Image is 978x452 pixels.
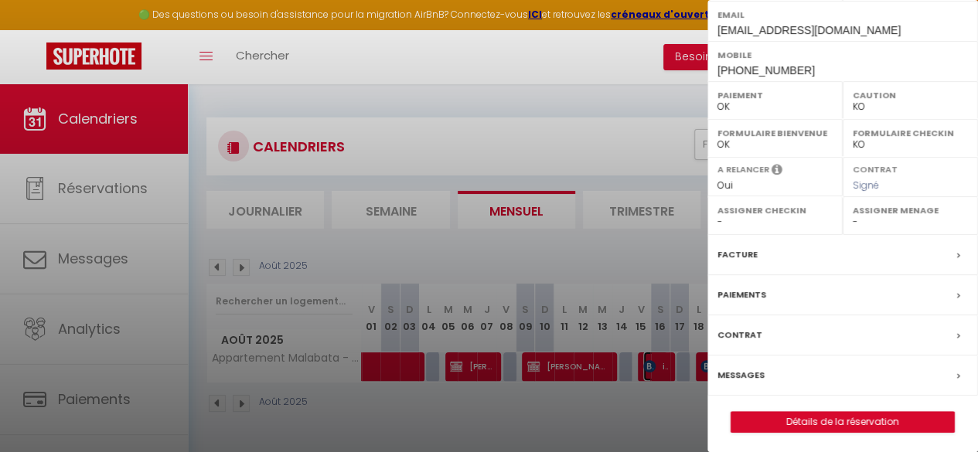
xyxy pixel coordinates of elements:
label: Formulaire Checkin [853,125,968,141]
label: Messages [717,367,765,383]
label: Mobile [717,47,968,63]
label: A relancer [717,163,769,176]
i: Sélectionner OUI si vous souhaiter envoyer les séquences de messages post-checkout [772,163,782,180]
label: Paiement [717,87,833,103]
span: [EMAIL_ADDRESS][DOMAIN_NAME] [717,24,901,36]
label: Formulaire Bienvenue [717,125,833,141]
label: Contrat [853,163,898,173]
span: Signé [853,178,879,192]
label: Assigner Menage [853,202,968,218]
label: Email [717,7,968,22]
label: Contrat [717,327,762,343]
label: Facture [717,246,758,263]
label: Assigner Checkin [717,202,833,218]
a: Détails de la réservation [731,412,954,432]
label: Paiements [717,287,766,303]
button: Détails de la réservation [731,411,955,433]
label: Caution [853,87,968,103]
button: Ouvrir le widget de chat LiveChat [12,6,59,53]
span: [PHONE_NUMBER] [717,64,815,76]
